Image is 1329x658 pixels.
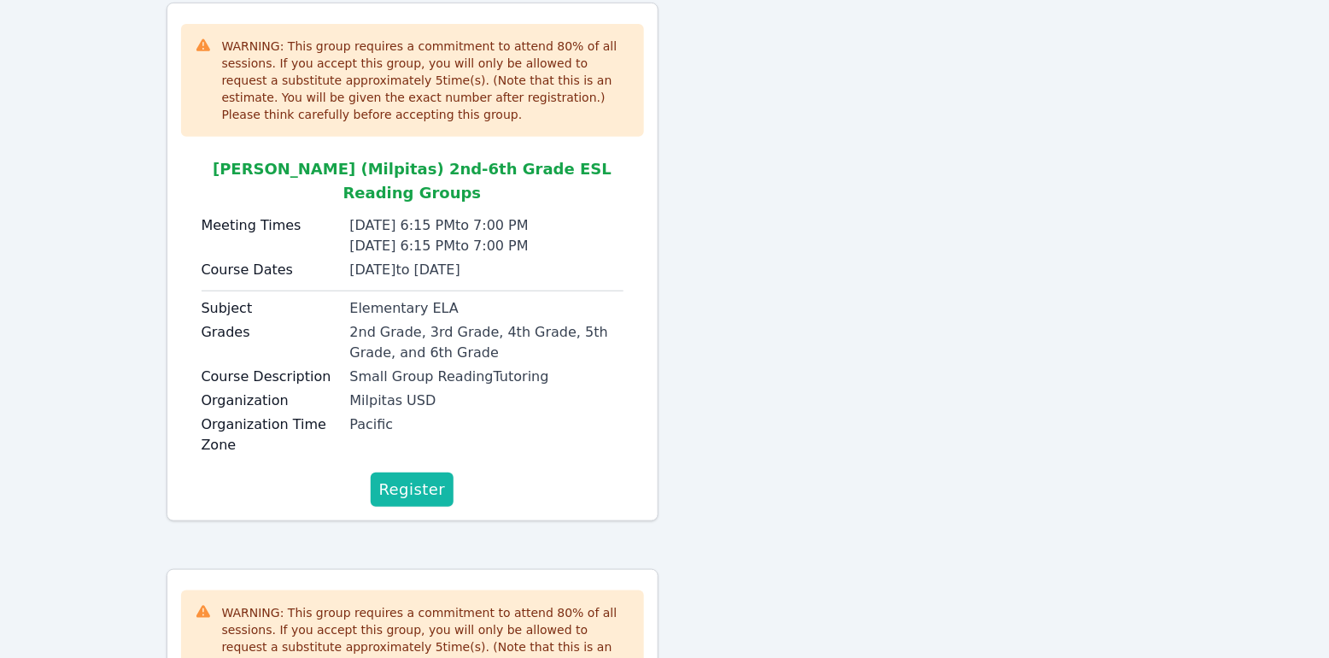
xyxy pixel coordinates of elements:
[350,260,624,280] div: [DATE] to [DATE]
[350,298,624,319] div: Elementary ELA
[202,391,340,411] label: Organization
[202,215,340,236] label: Meeting Times
[371,473,454,507] button: Register
[202,298,340,319] label: Subject
[202,414,340,455] label: Organization Time Zone
[350,322,624,363] div: 2nd Grade, 3rd Grade, 4th Grade, 5th Grade, and 6th Grade
[350,367,624,387] div: Small Group ReadingTutoring
[222,38,630,123] div: WARNING: This group requires a commitment to attend 80 % of all sessions. If you accept this grou...
[213,160,612,202] span: [PERSON_NAME] (Milpitas) 2nd-6th Grade ESL Reading Groups
[202,367,340,387] label: Course Description
[202,260,340,280] label: Course Dates
[350,236,624,256] div: [DATE] 6:15 PM to 7:00 PM
[350,391,624,411] div: Milpitas USD
[350,215,624,236] div: [DATE] 6:15 PM to 7:00 PM
[202,322,340,343] label: Grades
[379,478,446,502] span: Register
[350,414,624,435] div: Pacific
